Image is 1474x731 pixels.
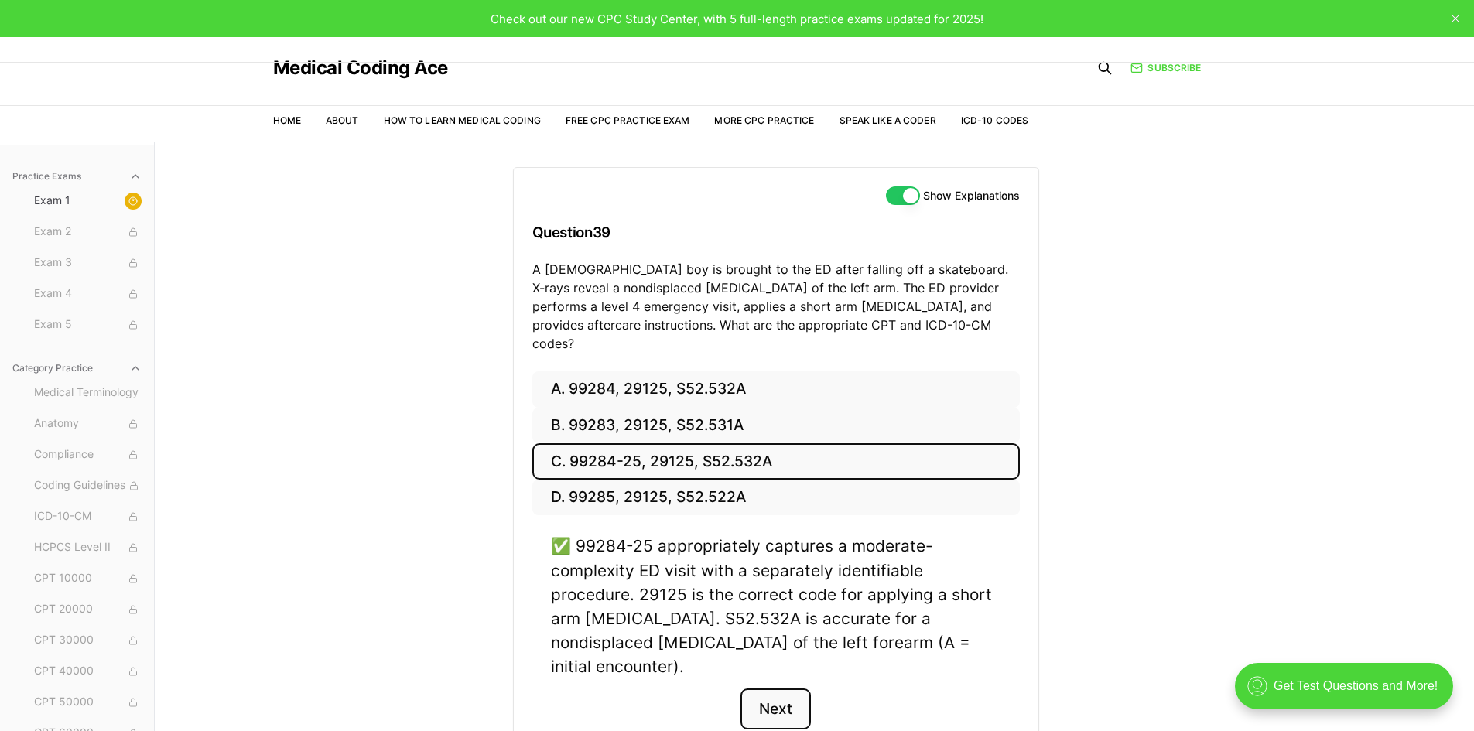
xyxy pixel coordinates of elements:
[326,114,359,126] a: About
[34,193,142,210] span: Exam 1
[551,534,1001,678] div: ✅ 99284-25 appropriately captures a moderate-complexity ED visit with a separately identifiable p...
[34,254,142,272] span: Exam 3
[384,114,541,126] a: How to Learn Medical Coding
[34,694,142,711] span: CPT 50000
[273,59,448,77] a: Medical Coding Ace
[491,12,983,26] span: Check out our new CPC Study Center, with 5 full-length practice exams updated for 2025!
[28,628,148,653] button: CPT 30000
[34,663,142,680] span: CPT 40000
[1443,6,1468,31] button: close
[28,504,148,529] button: ICD-10-CM
[34,508,142,525] span: ICD-10-CM
[961,114,1028,126] a: ICD-10 Codes
[28,659,148,684] button: CPT 40000
[28,251,148,275] button: Exam 3
[34,285,142,302] span: Exam 4
[1222,655,1474,731] iframe: portal-trigger
[1130,61,1201,75] a: Subscribe
[273,114,301,126] a: Home
[34,316,142,333] span: Exam 5
[34,570,142,587] span: CPT 10000
[28,566,148,591] button: CPT 10000
[28,220,148,244] button: Exam 2
[28,313,148,337] button: Exam 5
[532,371,1020,408] button: A. 99284, 29125, S52.532A
[28,690,148,715] button: CPT 50000
[532,480,1020,516] button: D. 99285, 29125, S52.522A
[923,190,1020,201] label: Show Explanations
[532,210,1020,255] h3: Question 39
[28,442,148,467] button: Compliance
[28,189,148,213] button: Exam 1
[34,224,142,241] span: Exam 2
[28,473,148,498] button: Coding Guidelines
[34,539,142,556] span: HCPCS Level II
[34,415,142,432] span: Anatomy
[532,443,1020,480] button: C. 99284-25, 29125, S52.532A
[34,477,142,494] span: Coding Guidelines
[740,688,811,730] button: Next
[840,114,936,126] a: Speak Like a Coder
[28,535,148,560] button: HCPCS Level II
[6,164,148,189] button: Practice Exams
[34,601,142,618] span: CPT 20000
[566,114,690,126] a: Free CPC Practice Exam
[28,282,148,306] button: Exam 4
[28,597,148,622] button: CPT 20000
[34,446,142,463] span: Compliance
[532,408,1020,444] button: B. 99283, 29125, S52.531A
[34,384,142,401] span: Medical Terminology
[532,260,1020,353] p: A [DEMOGRAPHIC_DATA] boy is brought to the ED after falling off a skateboard. X-rays reveal a non...
[34,632,142,649] span: CPT 30000
[714,114,814,126] a: More CPC Practice
[28,412,148,436] button: Anatomy
[28,381,148,405] button: Medical Terminology
[6,356,148,381] button: Category Practice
